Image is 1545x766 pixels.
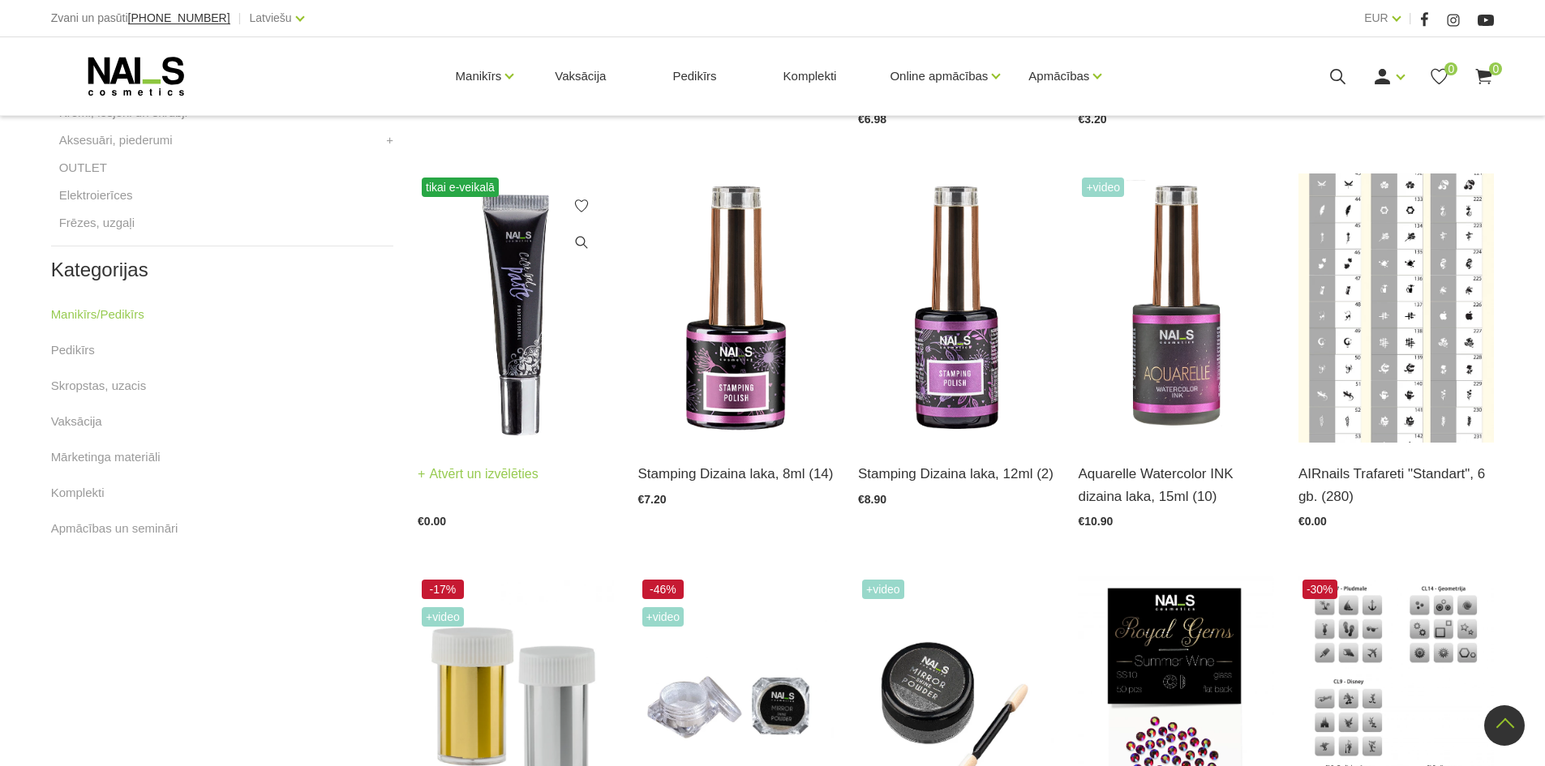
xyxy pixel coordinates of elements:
[422,178,499,197] span: tikai e-veikalā
[51,340,95,360] a: Pedikīrs
[858,173,1054,443] img: Intensīvi pigmentēta zīmoglaka, kas paredzēta zīmogmākslas dizaina veidošanai. Profesionāls rezul...
[1298,463,1494,507] a: AIRnails Trafareti "Standart", 6 gb. (280)
[1078,173,1273,443] img: Aquarelle ir nagu dizaina tehnika, kas rada akvareļa efektu. Aquarelle - vienkārši un ātri ļauj i...
[51,259,393,280] h2: Kategorijas
[51,447,161,467] a: Mārketinga materiāli
[1429,66,1449,87] a: 0
[1082,178,1124,197] span: +Video
[59,213,135,233] a: Frēzes, uzgaļi
[1298,173,1494,443] img: Izmanto dizaina veidošanai aerogrāfijā labi strādā kopā ar (mirror powder) ...
[51,376,147,396] a: Skropstas, uzacis
[638,463,834,485] a: Stamping Dizaina laka, 8ml (14)
[542,37,619,115] a: Vaksācija
[858,463,1054,485] a: Stamping Dizaina laka, 12ml (2)
[1028,44,1089,109] a: Apmācības
[1444,62,1457,75] span: 0
[890,44,988,109] a: Online apmācības
[1364,8,1388,28] a: EUR
[659,37,729,115] a: Pedikīrs
[1078,463,1273,507] a: Aquarelle Watercolor INK dizaina laka, 15ml (10)
[770,37,850,115] a: Komplekti
[59,158,107,178] a: OUTLET
[250,8,292,28] a: Latviešu
[51,483,105,503] a: Komplekti
[386,131,393,150] a: +
[128,11,230,24] span: [PHONE_NUMBER]
[638,493,667,506] span: €7.20
[858,113,886,126] span: €6.98
[858,493,886,506] span: €8.90
[1474,66,1494,87] a: 0
[418,173,613,443] img: Daudzfunkcionāla pigmentēta dizaina pasta, ar kuras palīdzību iespējams zīmēt “one stroke” un “žo...
[1489,62,1502,75] span: 0
[638,173,834,443] img: Intensīvi pigmentēta zīmoglaka, kas paredzēta zīmogmākslas dizaina veidošanai. Profesionāls rezul...
[59,131,173,150] a: Aksesuāri, piederumi
[51,305,144,324] a: Manikīrs/Pedikīrs
[1078,515,1113,528] span: €10.90
[1303,580,1337,599] span: -30%
[862,580,904,599] span: +Video
[642,607,685,627] span: +Video
[1298,515,1327,528] span: €0.00
[59,186,133,205] a: Elektroierīces
[1078,113,1106,126] span: €3.20
[238,8,242,28] span: |
[456,44,502,109] a: Manikīrs
[1409,8,1412,28] span: |
[418,463,539,486] a: Atvērt un izvēlēties
[51,8,230,28] div: Zvani un pasūti
[642,580,685,599] span: -46%
[51,519,178,538] a: Apmācības un semināri
[418,515,446,528] span: €0.00
[422,607,464,627] span: +Video
[422,580,464,599] span: -17%
[51,412,102,431] a: Vaksācija
[128,12,230,24] a: [PHONE_NUMBER]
